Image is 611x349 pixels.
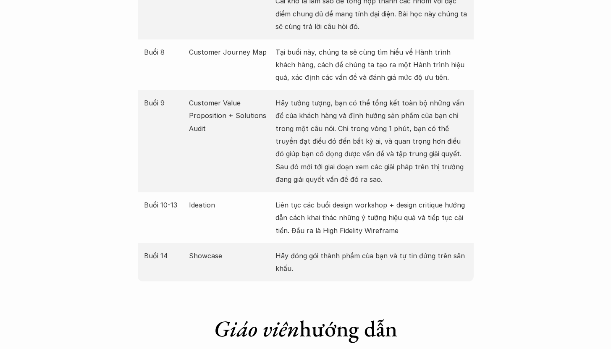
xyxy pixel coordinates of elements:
p: Hãy đóng gói thành phầm của bạn và tự tin đứng trên sân khấu. [275,249,467,275]
p: Buổi 8 [144,46,185,58]
p: Buổi 9 [144,97,185,109]
em: Giáo viên [214,314,299,343]
p: Hãy tưởng tượng, bạn có thể tổng kết toàn bộ những vấn đề của khách hàng và định hướng sản phẩm c... [275,97,467,186]
p: Showcase [189,249,271,262]
p: Customer Value Proposition + Solutions Audit [189,97,271,135]
p: Buổi 10-13 [144,199,185,211]
p: Liên tục các buổi design workshop + design critique hướng dẫn cách khai thác những ý tưởng hiệu q... [275,199,467,237]
p: Customer Journey Map [189,46,271,58]
p: Buổi 14 [144,249,185,262]
p: Ideation [189,199,271,211]
h1: hướng dẫn [138,315,474,342]
p: Tại buổi này, chúng ta sẽ cùng tìm hiểu về Hành trình khách hàng, cách để chúng ta tạo ra một Hàn... [275,46,467,84]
